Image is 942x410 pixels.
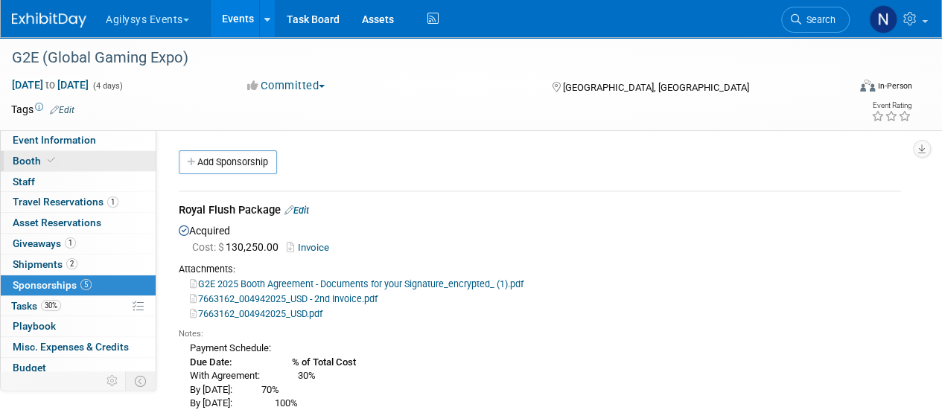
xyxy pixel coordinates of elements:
img: ExhibitDay [12,13,86,28]
a: 7663162_004942025_USD - 2nd Invoice.pdf [190,293,378,304]
a: Shipments2 [1,254,156,275]
span: Giveaways [13,237,76,249]
span: 1 [65,237,76,249]
div: Attachments: [179,263,901,276]
a: Sponsorships5 [1,275,156,295]
span: 30% [41,300,61,311]
span: [GEOGRAPHIC_DATA], [GEOGRAPHIC_DATA] [562,82,748,93]
a: Event Information [1,130,156,150]
a: 7663162_004942025_USD.pdf [190,308,322,319]
div: Event Rating [871,102,911,109]
a: Search [781,7,850,33]
span: to [43,79,57,91]
div: Event Format [780,77,912,100]
button: Committed [242,78,331,94]
div: Royal Flush Package [179,202,901,221]
a: Add Sponsorship [179,150,277,174]
div: Notes: [179,328,901,340]
span: Asset Reservations [13,217,101,228]
a: Booth [1,151,156,171]
a: G2E 2025 Booth Agreement - Documents for your Signature_encrypted_ (1).pdf [190,278,523,289]
a: Invoice [287,242,335,253]
span: Misc. Expenses & Credits [13,341,129,353]
a: Tasks30% [1,296,156,316]
td: Personalize Event Tab Strip [100,371,126,391]
span: [DATE] [DATE] [11,78,89,92]
img: Natalie Morin [869,5,897,33]
div: In-Person [877,80,912,92]
span: Staff [13,176,35,188]
span: Tasks [11,300,61,312]
img: Format-Inperson.png [860,80,875,92]
a: Travel Reservations1 [1,192,156,212]
a: Misc. Expenses & Credits [1,337,156,357]
td: Tags [11,102,74,117]
a: Edit [284,205,309,216]
span: Budget [13,362,46,374]
span: Playbook [13,320,56,332]
a: Asset Reservations [1,213,156,233]
span: Shipments [13,258,77,270]
i: Booth reservation complete [48,156,55,164]
span: Event Information [13,134,96,146]
a: Budget [1,358,156,378]
span: (4 days) [92,81,123,91]
a: Giveaways1 [1,234,156,254]
td: Toggle Event Tabs [126,371,156,391]
span: Booth [13,155,58,167]
span: 130,250.00 [192,241,284,253]
span: 5 [80,279,92,290]
span: Sponsorships [13,279,92,291]
b: Due Date: % of Total Cost [190,356,356,368]
div: G2E (Global Gaming Expo) [7,45,836,71]
span: Cost: $ [192,241,226,253]
span: 1 [107,196,118,208]
a: Playbook [1,316,156,336]
span: 2 [66,258,77,269]
a: Staff [1,172,156,192]
span: Travel Reservations [13,196,118,208]
span: Search [801,14,836,25]
a: Edit [50,105,74,115]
